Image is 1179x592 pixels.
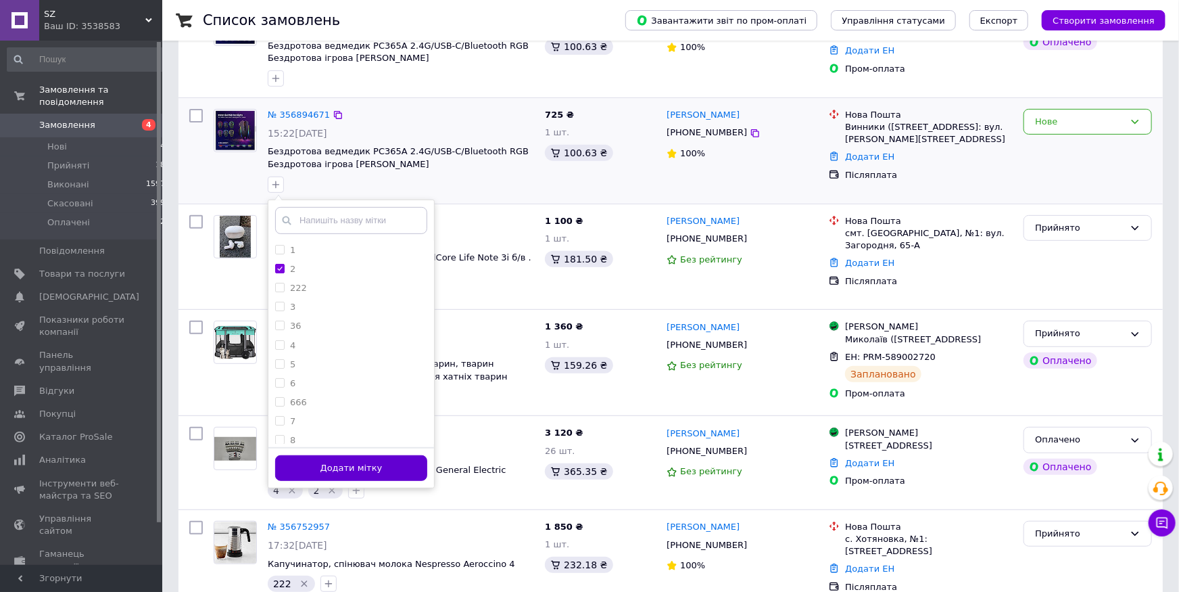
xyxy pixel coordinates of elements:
a: Бездротова ведмедик PC365A 2.4G/USB-C/Bluetooth RGB Бездротова ігрова [PERSON_NAME] [268,146,529,169]
span: Виконані [47,179,89,191]
span: 399 [151,198,165,210]
span: Покупці [39,408,76,420]
img: Фото товару [220,216,251,258]
a: [PERSON_NAME] [667,215,740,228]
label: 36 [290,321,302,331]
span: Без рейтингу [680,254,742,265]
span: 1 шт. [545,340,569,350]
span: Експорт [980,16,1018,26]
span: Каталог ProSale [39,431,112,443]
div: [PHONE_NUMBER] [664,537,750,554]
div: [STREET_ADDRESS] [845,440,1013,452]
div: Ваш ID: 3538583 [44,20,162,32]
span: Повідомлення [39,245,105,257]
span: Показники роботи компанії [39,314,125,338]
div: 365.35 ₴ [545,463,612,480]
span: Оплачені [47,217,90,229]
label: 5 [290,359,295,369]
div: [PERSON_NAME] [845,427,1013,439]
span: 18 [155,160,165,172]
svg: Видалити мітку [327,485,337,496]
span: 100% [680,560,705,570]
span: Інструменти веб-майстра та SEO [39,478,125,502]
span: 2 [314,485,320,496]
div: [PHONE_NUMBER] [664,124,750,141]
div: 181.50 ₴ [545,251,612,267]
label: 4 [290,340,295,350]
label: 6 [290,378,295,388]
a: Фото товару [214,321,257,364]
span: Замовлення [39,119,95,131]
label: 666 [290,397,307,407]
span: Капучинатор, спінювач молока Nespresso Aeroccino 4 [268,559,515,569]
button: Чат з покупцем [1149,509,1176,537]
span: 15:22[DATE] [268,128,327,139]
span: 1 850 ₴ [545,522,583,532]
div: [PHONE_NUMBER] [664,230,750,248]
span: SZ [44,8,145,20]
span: 3 120 ₴ [545,428,583,438]
div: Нова Пошта [845,521,1013,533]
div: с. Хотяновка, №1: [STREET_ADDRESS] [845,533,1013,557]
div: 100.63 ₴ [545,145,612,161]
span: ЕН: PRM-589002720 [845,352,936,362]
button: Управління статусами [831,10,956,30]
span: 4 [273,485,279,496]
label: 8 [290,435,295,445]
div: Нова Пошта [845,215,1013,227]
div: [PHONE_NUMBER] [664,442,750,460]
div: Прийнято [1035,327,1124,341]
label: 3 [290,302,295,312]
span: Управління статусами [842,16,945,26]
div: Винники ([STREET_ADDRESS]: вул. [PERSON_NAME][STREET_ADDRESS] [845,121,1013,145]
a: Додати ЕН [845,152,894,162]
svg: Видалити мітку [287,485,297,496]
div: Прийнято [1035,221,1124,235]
label: 222 [290,283,307,293]
a: [PERSON_NAME] [667,428,740,440]
div: Післяплата [845,169,1013,181]
span: 1 100 ₴ [545,216,583,226]
span: Без рейтингу [680,466,742,476]
span: 4 [142,119,155,131]
div: Заплановано [845,366,921,382]
span: Панель управління [39,349,125,373]
div: смт. [GEOGRAPHIC_DATA], №1: вул. Загородня, 65-А [845,227,1013,252]
span: 1 360 ₴ [545,321,583,332]
div: Нова Пошта [845,109,1013,121]
div: Пром-оплата [845,388,1013,400]
a: [PERSON_NAME] [667,109,740,122]
div: Оплачено [1024,459,1097,475]
span: Відгуки [39,385,74,397]
div: [PHONE_NUMBER] [664,336,750,354]
span: 100% [680,148,705,158]
a: Фото товару [214,215,257,258]
span: 1 шт. [545,233,569,244]
span: Створити замовлення [1053,16,1155,26]
div: Оплачено [1035,433,1124,447]
div: Миколаїв ([STREET_ADDRESS] [845,334,1013,346]
span: Гаманець компанії [39,548,125,572]
label: 2 [290,264,295,274]
a: Додати ЕН [845,45,894,55]
span: 1597 [146,179,165,191]
span: Товари та послуги [39,268,125,280]
span: 1 шт. [545,539,569,549]
span: Без рейтингу [680,360,742,370]
span: Завантажити звіт по пром-оплаті [636,14,807,26]
span: 725 ₴ [545,110,574,120]
span: Нові [47,141,67,153]
a: Створити замовлення [1028,15,1165,25]
span: Прийняті [47,160,89,172]
div: Пром-оплата [845,63,1013,75]
button: Створити замовлення [1042,10,1165,30]
img: Фото товару [214,111,256,150]
h1: Список замовлень [203,12,340,28]
label: 7 [290,416,295,426]
div: Оплачено [1024,352,1097,369]
span: Аналітика [39,454,86,466]
a: Фото товару [214,521,257,564]
a: Додати ЕН [845,458,894,468]
span: 1 шт. [545,127,569,137]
